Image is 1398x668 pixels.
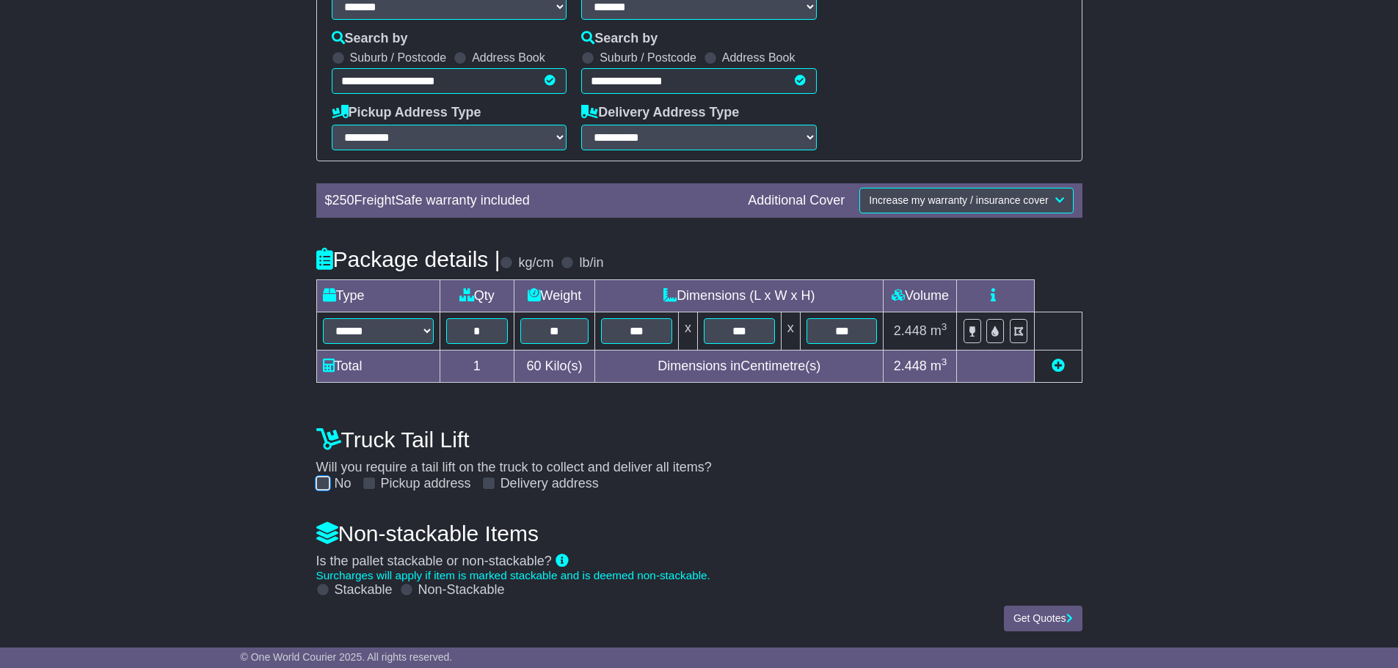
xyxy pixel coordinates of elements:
td: Dimensions (L x W x H) [595,279,884,312]
label: Pickup address [381,476,471,492]
label: Search by [581,31,658,47]
label: Pickup Address Type [332,105,481,121]
h4: Non-stackable Items [316,521,1082,546]
span: 250 [332,193,354,208]
span: m [931,359,947,373]
td: x [781,312,800,350]
td: Type [316,279,440,312]
button: Get Quotes [1004,606,1082,631]
span: Is the pallet stackable or non-stackable? [316,554,552,568]
label: Stackable [335,582,393,598]
label: Search by [332,31,408,47]
div: Surcharges will apply if item is marked stackable and is deemed non-stackable. [316,569,1082,582]
td: Volume [884,279,957,312]
label: Address Book [472,51,545,65]
span: 2.448 [894,359,927,373]
label: Non-Stackable [418,582,505,598]
label: Delivery Address Type [581,105,739,121]
button: Increase my warranty / insurance cover [859,188,1073,213]
div: $ FreightSafe warranty included [318,193,741,209]
label: lb/in [579,255,603,271]
td: 1 [440,350,514,382]
td: Dimensions in Centimetre(s) [595,350,884,382]
label: kg/cm [518,255,553,271]
span: 60 [526,359,541,373]
td: Kilo(s) [514,350,594,382]
label: Delivery address [500,476,599,492]
td: Qty [440,279,514,312]
td: Total [316,350,440,382]
a: Add new item [1052,359,1065,373]
label: Suburb / Postcode [600,51,696,65]
td: Weight [514,279,594,312]
h4: Package details | [316,247,500,271]
td: x [678,312,697,350]
div: Additional Cover [740,193,852,209]
label: No [335,476,352,492]
span: 2.448 [894,323,927,338]
sup: 3 [942,356,947,367]
sup: 3 [942,321,947,332]
span: m [931,323,947,338]
label: Suburb / Postcode [350,51,447,65]
span: Increase my warranty / insurance cover [869,194,1048,206]
span: © One World Courier 2025. All rights reserved. [241,651,453,663]
h4: Truck Tail Lift [316,427,1082,452]
div: Will you require a tail lift on the truck to collect and deliver all items? [309,420,1090,492]
label: Address Book [722,51,796,65]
